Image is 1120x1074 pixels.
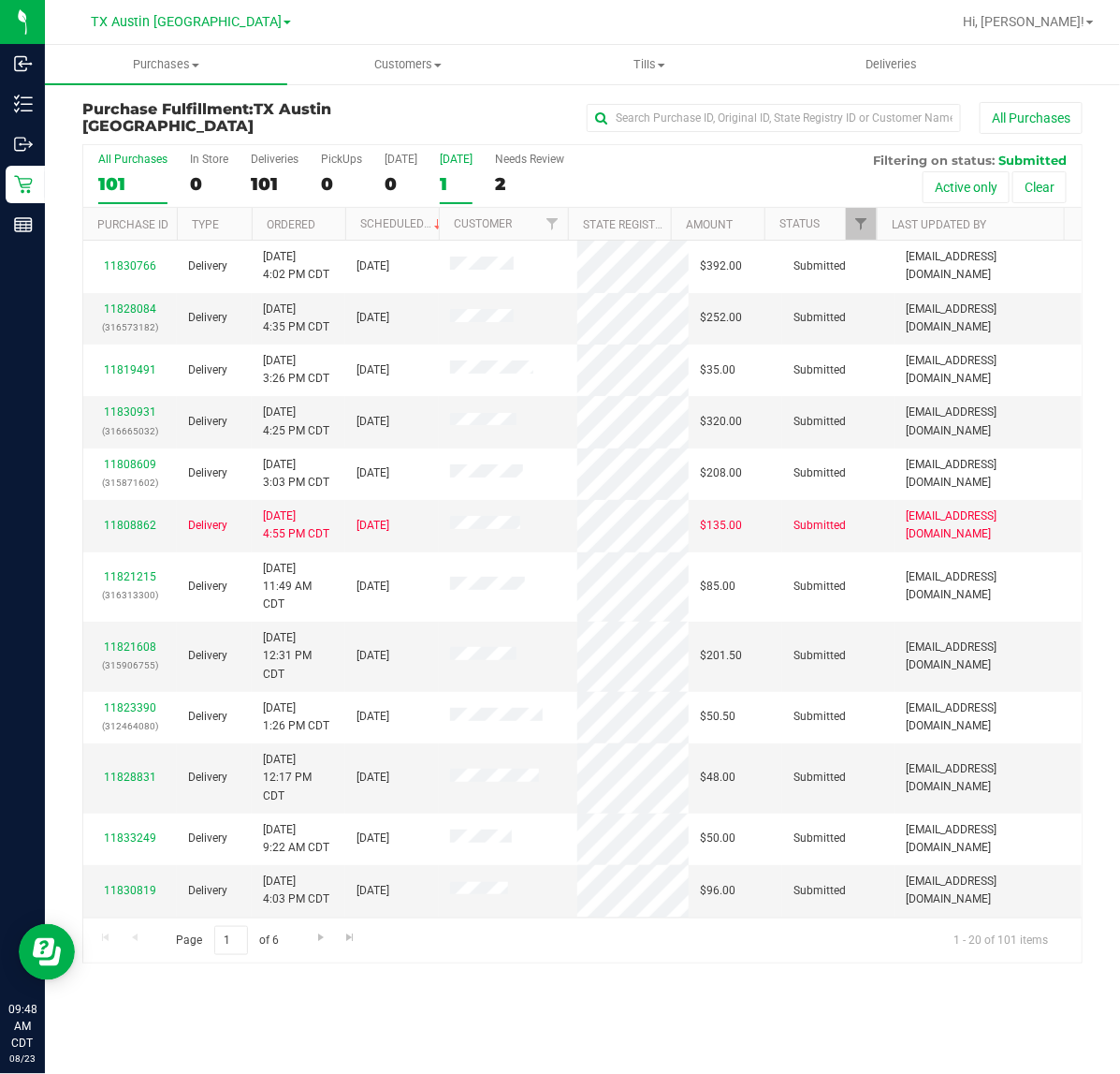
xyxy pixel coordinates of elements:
[307,926,334,951] a: Go to the next page
[188,413,227,431] span: Delivery
[263,699,329,735] span: [DATE] 1:26 PM CDT
[360,217,445,230] a: Scheduled
[998,153,1067,168] span: Submitted
[267,218,315,231] a: Ordered
[440,173,473,195] div: 1
[495,153,564,166] div: Needs Review
[104,259,156,272] a: 11830766
[700,830,735,847] span: $50.00
[846,208,877,240] a: Filter
[14,95,33,113] inline-svg: Inventory
[938,926,1063,954] span: 1 - 20 of 101 items
[906,568,1070,604] span: [EMAIL_ADDRESS][DOMAIN_NAME]
[906,699,1070,735] span: [EMAIL_ADDRESS][DOMAIN_NAME]
[793,647,846,665] span: Submitted
[356,830,389,847] span: [DATE]
[287,45,530,84] a: Customers
[188,647,227,665] span: Delivery
[356,769,389,787] span: [DATE]
[104,458,156,471] a: 11808609
[906,760,1070,796] span: [EMAIL_ADDRESS][DOMAIN_NAME]
[793,361,846,379] span: Submitted
[963,14,1084,29] span: Hi, [PERSON_NAME]!
[385,153,417,166] div: [DATE]
[263,301,329,336] span: [DATE] 4:35 PM CDT
[771,45,1013,84] a: Deliveries
[263,508,329,543] span: [DATE] 4:55 PM CDT
[98,153,167,166] div: All Purchases
[700,882,735,900] span: $96.00
[95,656,166,674] p: (315906755)
[263,404,329,439] span: [DATE] 4:25 PM CDT
[288,56,529,73] span: Customers
[95,318,166,336] p: (316573182)
[906,301,1070,336] span: [EMAIL_ADDRESS][DOMAIN_NAME]
[97,218,168,231] a: Purchase ID
[104,884,156,897] a: 11830819
[356,578,389,596] span: [DATE]
[14,175,33,194] inline-svg: Retail
[793,708,846,726] span: Submitted
[906,821,1070,857] span: [EMAIL_ADDRESS][DOMAIN_NAME]
[793,257,846,275] span: Submitted
[263,821,329,857] span: [DATE] 9:22 AM CDT
[537,208,568,240] a: Filter
[104,405,156,419] a: 11830931
[356,309,389,327] span: [DATE]
[700,309,742,327] span: $252.00
[495,173,564,195] div: 2
[192,218,219,231] a: Type
[779,217,820,230] a: Status
[700,647,742,665] span: $201.50
[686,218,733,231] a: Amount
[356,708,389,726] span: [DATE]
[906,639,1070,674] span: [EMAIL_ADDRESS][DOMAIN_NAME]
[95,717,166,735] p: (312464080)
[95,474,166,492] p: (315871602)
[263,629,334,684] span: [DATE] 12:31 PM CDT
[104,771,156,784] a: 11828831
[793,309,846,327] span: Submitted
[587,104,961,132] input: Search Purchase ID, Original ID, State Registry ID or Customer Name...
[188,882,227,900] span: Delivery
[82,100,331,135] span: TX Austin [GEOGRAPHIC_DATA]
[793,830,846,847] span: Submitted
[188,708,227,726] span: Delivery
[356,517,389,535] span: [DATE]
[188,830,227,847] span: Delivery
[263,751,334,805] span: [DATE] 12:17 PM CDT
[530,56,770,73] span: Tills
[251,173,298,195] div: 101
[337,926,364,951] a: Go to the last page
[906,456,1070,492] span: [EMAIL_ADDRESS][DOMAIN_NAME]
[980,102,1083,134] button: All Purchases
[700,257,742,275] span: $392.00
[793,413,846,431] span: Submitted
[873,153,995,168] span: Filtering on status:
[892,218,986,231] a: Last Updated By
[19,924,75,980] iframe: Resource center
[700,517,742,535] span: $135.00
[840,56,942,73] span: Deliveries
[923,171,1010,203] button: Active only
[188,361,227,379] span: Delivery
[190,173,228,195] div: 0
[214,926,248,955] input: 1
[356,647,389,665] span: [DATE]
[1012,171,1067,203] button: Clear
[95,586,166,604] p: (316313300)
[45,56,287,73] span: Purchases
[793,769,846,787] span: Submitted
[45,45,287,84] a: Purchases
[700,578,735,596] span: $85.00
[188,769,227,787] span: Delivery
[82,101,415,134] h3: Purchase Fulfillment:
[906,404,1070,439] span: [EMAIL_ADDRESS][DOMAIN_NAME]
[793,882,846,900] span: Submitted
[160,926,295,955] span: Page of 6
[356,361,389,379] span: [DATE]
[8,1001,36,1052] p: 09:48 AM CDT
[793,578,846,596] span: Submitted
[188,517,227,535] span: Delivery
[104,640,156,654] a: 11821608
